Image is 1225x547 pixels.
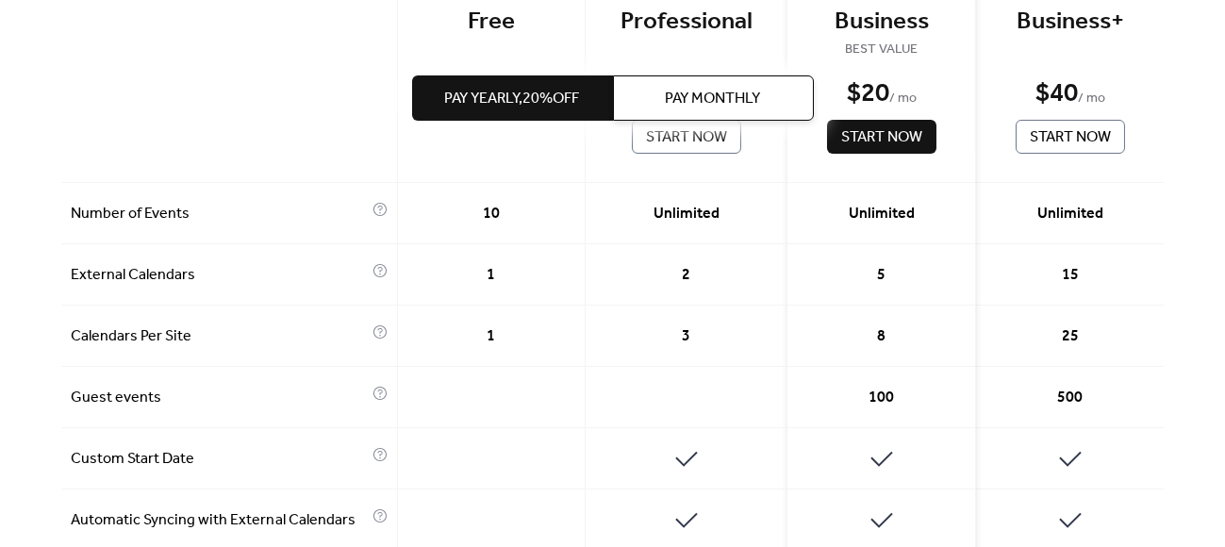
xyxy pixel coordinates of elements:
[487,325,495,348] span: 1
[847,77,889,110] div: $ 20
[71,325,368,348] span: Calendars Per Site
[816,7,947,38] div: Business
[682,264,690,287] span: 2
[827,120,936,154] button: Start Now
[483,203,500,225] span: 10
[1078,88,1105,110] span: / mo
[1004,7,1135,38] div: Business+
[1035,77,1078,110] div: $ 40
[1057,387,1083,409] span: 500
[1030,126,1111,149] span: Start Now
[1062,264,1079,287] span: 15
[412,75,613,121] button: Pay Yearly,20%off
[1062,325,1079,348] span: 25
[71,387,368,409] span: Guest events
[666,88,761,110] span: Pay Monthly
[71,448,368,471] span: Custom Start Date
[1037,203,1103,225] span: Unlimited
[849,203,915,225] span: Unlimited
[71,509,368,532] span: Automatic Syncing with External Calendars
[816,39,947,61] span: BEST VALUE
[877,325,886,348] span: 8
[654,203,720,225] span: Unlimited
[71,264,368,287] span: External Calendars
[445,88,580,110] span: Pay Yearly, 20% off
[869,387,894,409] span: 100
[613,75,814,121] button: Pay Monthly
[487,264,495,287] span: 1
[889,88,917,110] span: / mo
[841,126,922,149] span: Start Now
[877,264,886,287] span: 5
[71,203,368,225] span: Number of Events
[1016,120,1125,154] button: Start Now
[682,325,690,348] span: 3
